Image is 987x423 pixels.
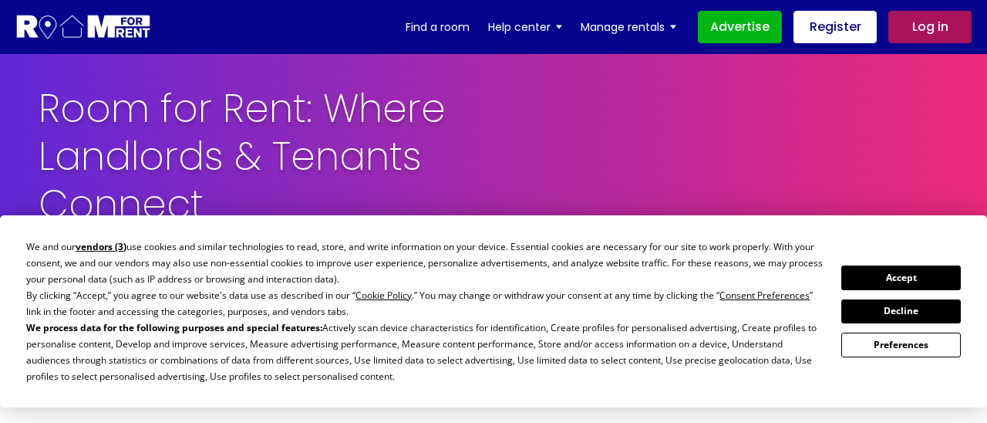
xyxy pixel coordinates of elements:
a: Manage rentals [581,15,676,39]
img: Logo for Room for Rent, featuring a welcoming design with a house icon and modern typography [15,13,152,42]
a: Log in [888,11,972,43]
a: Help center [488,15,562,39]
button: Decline [841,299,960,323]
p: We and our use cookies and similar technologies to read, store, and write information on your dev... [26,239,823,287]
a: Advertise [698,11,782,43]
span: vendors (3) [76,240,126,253]
b: We process data for the following purposes and special features: [26,321,322,334]
span: Cookie Policy [355,289,412,302]
p: By clicking “Accept,” you agree to our website's data use as described in our “ .” You may change... [26,287,823,320]
button: Accept [841,266,960,289]
h1: Room for Rent: Where Landlords & Tenants Connect [39,85,555,244]
button: Preferences [841,333,960,357]
p: Actively scan device characteristics for identification, Create profiles for personalised adverti... [26,320,823,384]
a: Find a room [406,15,470,39]
span: Consent Preferences [719,289,810,302]
a: Register [793,11,877,43]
